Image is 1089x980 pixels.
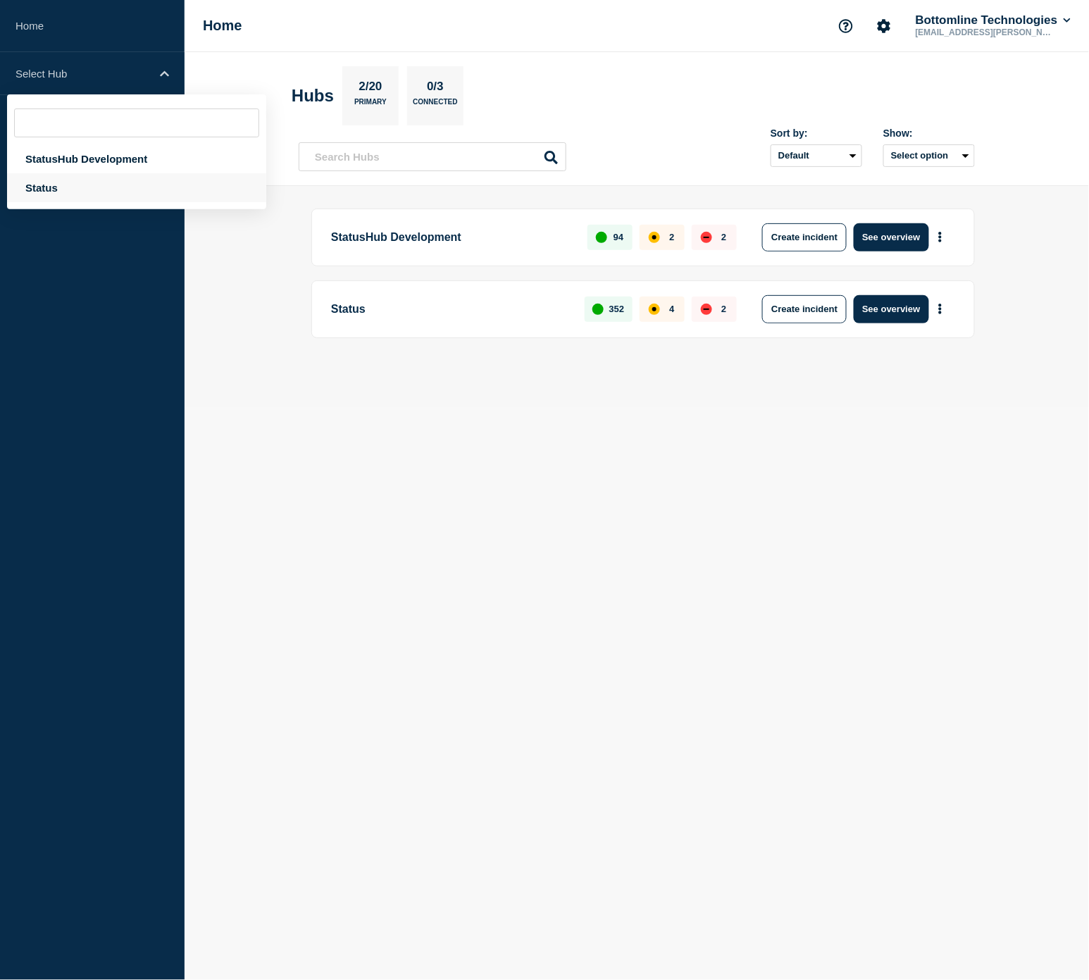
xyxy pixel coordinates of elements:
[913,13,1074,27] button: Bottomline Technologies
[331,223,571,252] p: StatusHub Development
[331,295,568,323] p: Status
[854,223,928,252] button: See overview
[669,232,674,242] p: 2
[721,232,726,242] p: 2
[831,11,861,41] button: Support
[7,144,266,173] div: StatusHub Development
[609,304,625,314] p: 352
[614,232,623,242] p: 94
[931,224,950,250] button: More actions
[869,11,899,41] button: Account settings
[854,295,928,323] button: See overview
[592,304,604,315] div: up
[15,68,151,80] p: Select Hub
[422,80,449,98] p: 0/3
[913,27,1059,37] p: [EMAIL_ADDRESS][PERSON_NAME][DOMAIN_NAME]
[354,80,387,98] p: 2/20
[596,232,607,243] div: up
[883,128,975,139] div: Show:
[413,98,457,113] p: Connected
[203,18,242,34] h1: Home
[701,304,712,315] div: down
[883,144,975,167] button: Select option
[292,86,334,106] h2: Hubs
[649,304,660,315] div: affected
[649,232,660,243] div: affected
[762,223,847,252] button: Create incident
[7,173,266,202] div: Status
[931,296,950,322] button: More actions
[762,295,847,323] button: Create incident
[701,232,712,243] div: down
[299,142,566,171] input: Search Hubs
[771,144,862,167] select: Sort by
[354,98,387,113] p: Primary
[721,304,726,314] p: 2
[771,128,862,139] div: Sort by:
[669,304,674,314] p: 4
